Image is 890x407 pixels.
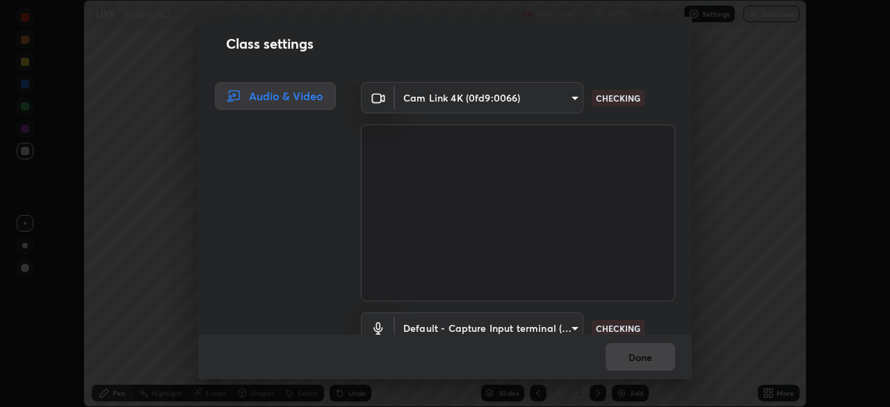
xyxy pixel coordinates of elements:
[395,312,583,344] div: Cam Link 4K (0fd9:0066)
[596,92,640,104] p: CHECKING
[215,82,336,110] div: Audio & Video
[226,33,314,54] h2: Class settings
[596,322,640,335] p: CHECKING
[395,82,583,113] div: Cam Link 4K (0fd9:0066)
